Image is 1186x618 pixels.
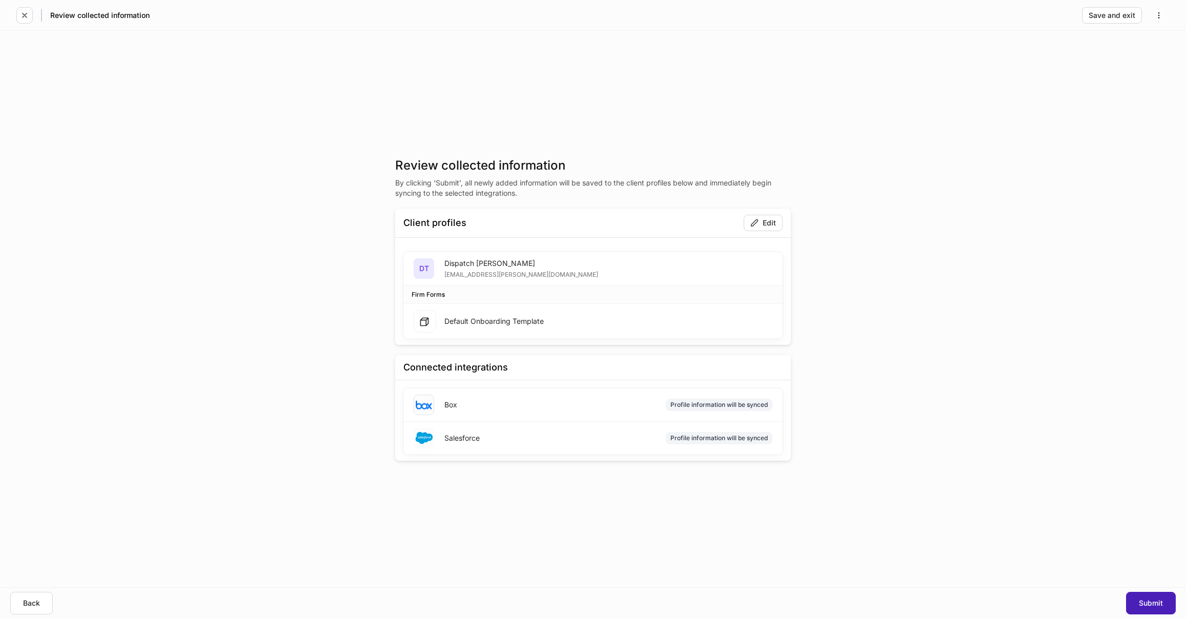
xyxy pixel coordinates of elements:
[444,316,544,326] div: Default Onboarding Template
[750,219,776,227] div: Edit
[1089,12,1135,19] div: Save and exit
[412,290,445,299] div: Firm Forms
[444,400,457,410] div: Box
[670,433,768,443] div: Profile information will be synced
[1139,600,1163,607] div: Submit
[50,10,150,20] h5: Review collected information
[444,433,480,443] div: Salesforce
[444,258,598,269] div: Dispatch [PERSON_NAME]
[419,263,429,274] h5: DT
[744,215,783,231] button: Edit
[395,178,791,198] p: By clicking ‘Submit’, all newly added information will be saved to the client profiles below and ...
[403,361,508,374] div: Connected integrations
[670,400,768,409] div: Profile information will be synced
[403,217,466,229] div: Client profiles
[1126,592,1176,614] button: Submit
[416,400,432,409] img: oYqM9ojoZLfzCHUefNbBcWHcyDPbQKagtYciMC8pFl3iZXy3dU33Uwy+706y+0q2uJ1ghNQf2OIHrSh50tUd9HaB5oMc62p0G...
[10,592,53,614] button: Back
[1082,7,1142,24] button: Save and exit
[395,157,791,174] h3: Review collected information
[444,269,598,279] div: [EMAIL_ADDRESS][PERSON_NAME][DOMAIN_NAME]
[23,600,40,607] div: Back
